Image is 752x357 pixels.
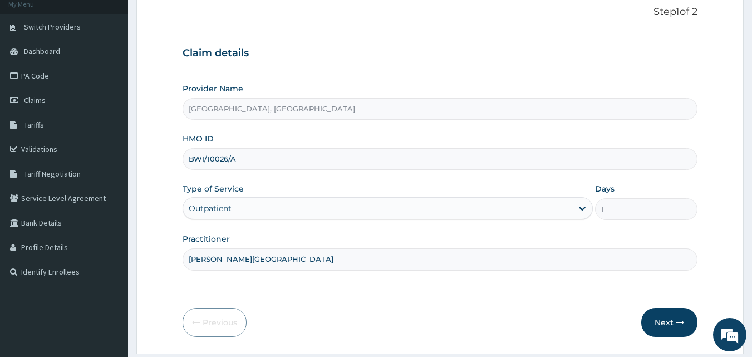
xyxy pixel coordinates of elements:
h3: Claim details [183,47,698,60]
div: Chat with us now [58,62,187,77]
p: Step 1 of 2 [183,6,698,18]
button: Previous [183,308,247,337]
label: HMO ID [183,133,214,144]
span: Claims [24,95,46,105]
button: Next [641,308,697,337]
label: Provider Name [183,83,243,94]
div: Minimize live chat window [183,6,209,32]
img: d_794563401_company_1708531726252_794563401 [21,56,45,84]
label: Type of Service [183,183,244,194]
label: Practitioner [183,233,230,244]
span: Dashboard [24,46,60,56]
span: We're online! [65,107,154,220]
input: Enter Name [183,248,698,270]
label: Days [595,183,615,194]
input: Enter HMO ID [183,148,698,170]
div: Outpatient [189,203,232,214]
textarea: Type your message and hit 'Enter' [6,238,212,277]
span: Switch Providers [24,22,81,32]
span: Tariff Negotiation [24,169,81,179]
span: Tariffs [24,120,44,130]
